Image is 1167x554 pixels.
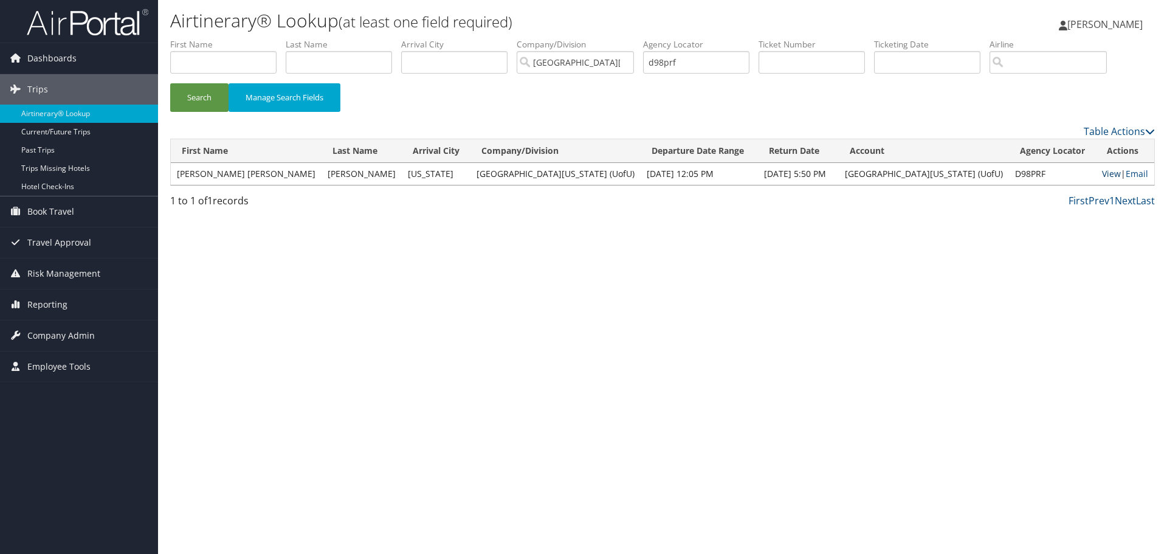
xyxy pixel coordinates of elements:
[470,139,641,163] th: Company/Division
[1084,125,1155,138] a: Table Actions
[517,38,643,50] label: Company/Division
[27,289,67,320] span: Reporting
[1096,163,1154,185] td: |
[1067,18,1143,31] span: [PERSON_NAME]
[1059,6,1155,43] a: [PERSON_NAME]
[170,83,229,112] button: Search
[170,8,827,33] h1: Airtinerary® Lookup
[758,139,839,163] th: Return Date: activate to sort column ascending
[1096,139,1154,163] th: Actions
[401,38,517,50] label: Arrival City
[641,163,758,185] td: [DATE] 12:05 PM
[839,163,1009,185] td: [GEOGRAPHIC_DATA][US_STATE] (UofU)
[27,351,91,382] span: Employee Tools
[27,258,100,289] span: Risk Management
[322,163,402,185] td: [PERSON_NAME]
[339,12,512,32] small: (at least one field required)
[759,38,874,50] label: Ticket Number
[27,8,148,36] img: airportal-logo.png
[27,43,77,74] span: Dashboards
[839,139,1009,163] th: Account: activate to sort column ascending
[286,38,401,50] label: Last Name
[874,38,990,50] label: Ticketing Date
[1126,168,1148,179] a: Email
[27,320,95,351] span: Company Admin
[1109,194,1115,207] a: 1
[470,163,641,185] td: [GEOGRAPHIC_DATA][US_STATE] (UofU)
[207,194,213,207] span: 1
[641,139,758,163] th: Departure Date Range: activate to sort column ascending
[27,227,91,258] span: Travel Approval
[1102,168,1121,179] a: View
[27,74,48,105] span: Trips
[229,83,340,112] button: Manage Search Fields
[171,139,322,163] th: First Name: activate to sort column ascending
[758,163,839,185] td: [DATE] 5:50 PM
[1136,194,1155,207] a: Last
[643,38,759,50] label: Agency Locator
[171,163,322,185] td: [PERSON_NAME] [PERSON_NAME]
[990,38,1116,50] label: Airline
[1115,194,1136,207] a: Next
[402,139,470,163] th: Arrival City: activate to sort column ascending
[1009,139,1096,163] th: Agency Locator: activate to sort column ascending
[322,139,402,163] th: Last Name: activate to sort column ascending
[1009,163,1096,185] td: D98PRF
[1069,194,1089,207] a: First
[1089,194,1109,207] a: Prev
[27,196,74,227] span: Book Travel
[402,163,470,185] td: [US_STATE]
[170,38,286,50] label: First Name
[170,193,403,214] div: 1 to 1 of records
